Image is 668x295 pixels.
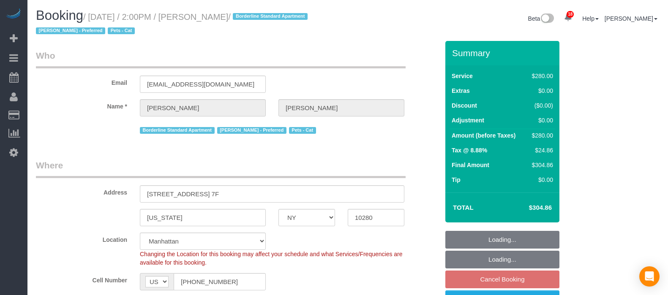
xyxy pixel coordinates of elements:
[174,273,266,290] input: Cell Number
[540,14,554,24] img: New interface
[529,131,553,140] div: $280.00
[30,273,134,284] label: Cell Number
[30,99,134,111] label: Name *
[140,251,403,266] span: Changing the Location for this booking may affect your schedule and what Services/Frequencies are...
[529,101,553,110] div: ($0.00)
[452,48,555,58] h3: Summary
[453,204,474,211] strong: Total
[452,146,487,154] label: Tax @ 8.88%
[452,87,470,95] label: Extras
[108,27,135,34] span: Pets - Cat
[140,209,266,226] input: City
[529,116,553,124] div: $0.00
[529,146,553,154] div: $24.86
[529,87,553,95] div: $0.00
[30,76,134,87] label: Email
[289,127,316,134] span: Pets - Cat
[452,176,461,184] label: Tip
[30,185,134,197] label: Address
[452,101,477,110] label: Discount
[582,15,599,22] a: Help
[36,159,406,178] legend: Where
[452,131,515,140] label: Amount (before Taxes)
[30,233,134,244] label: Location
[36,12,310,36] small: / [DATE] / 2:00PM / [PERSON_NAME]
[504,204,552,211] h4: $304.86
[452,116,484,124] label: Adjustment
[233,13,308,20] span: Borderline Standard Apartment
[560,8,576,27] a: 18
[567,11,574,18] span: 18
[529,176,553,184] div: $0.00
[528,15,554,22] a: Beta
[529,72,553,80] div: $280.00
[140,127,215,134] span: Borderline Standard Apartment
[36,8,83,23] span: Booking
[529,161,553,169] div: $304.86
[605,15,657,22] a: [PERSON_NAME]
[452,72,473,80] label: Service
[140,76,266,93] input: Email
[452,161,489,169] label: Final Amount
[639,266,660,287] div: Open Intercom Messenger
[217,127,286,134] span: [PERSON_NAME] - Preferred
[5,8,22,20] img: Automaid Logo
[140,99,266,116] input: First Name
[36,27,105,34] span: [PERSON_NAME] - Preferred
[348,209,404,226] input: Zip Code
[36,49,406,68] legend: Who
[278,99,404,116] input: Last Name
